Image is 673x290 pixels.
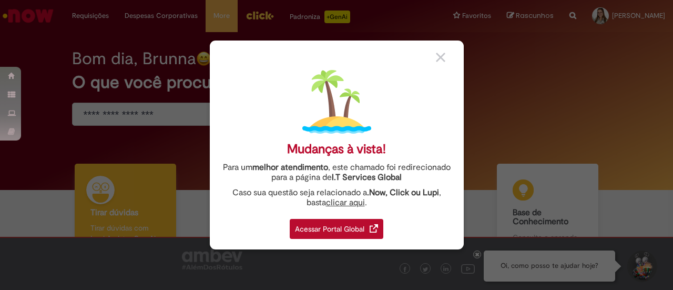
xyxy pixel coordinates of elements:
img: island.png [302,67,371,136]
div: Caso sua questão seja relacionado a , basta . [218,188,456,208]
img: close_button_grey.png [436,53,445,62]
div: Mudanças à vista! [287,142,386,157]
strong: melhor atendimento [252,162,328,173]
img: redirect_link.png [370,224,378,233]
a: Acessar Portal Global [290,213,383,239]
a: I.T Services Global [332,166,402,183]
strong: .Now, Click ou Lupi [367,187,439,198]
div: Acessar Portal Global [290,219,383,239]
div: Para um , este chamado foi redirecionado para a página de [218,163,456,183]
a: clicar aqui [326,192,365,208]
